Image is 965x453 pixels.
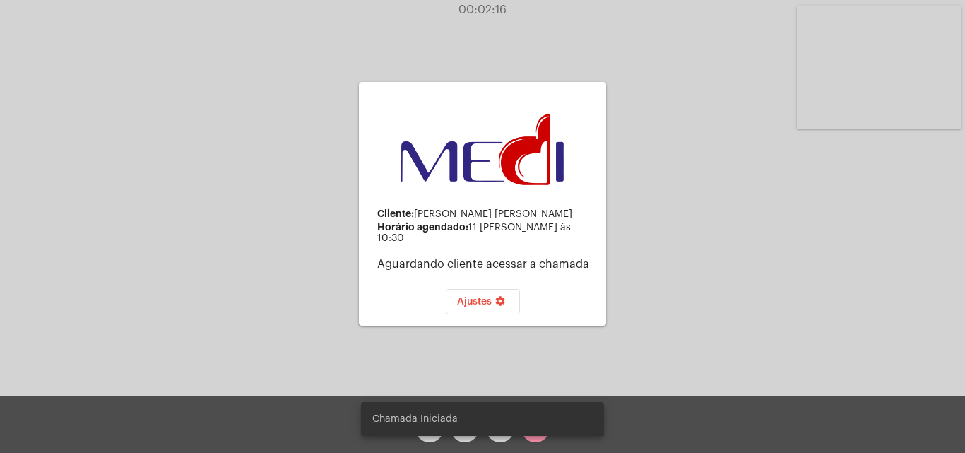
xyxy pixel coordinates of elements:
[401,114,564,186] img: d3a1b5fa-500b-b90f-5a1c-719c20e9830b.png
[377,208,414,218] strong: Cliente:
[458,4,507,16] span: 00:02:16
[446,289,520,314] button: Ajustes
[372,412,458,426] span: Chamada Iniciada
[457,297,509,307] span: Ajustes
[377,222,468,232] strong: Horário agendado:
[492,295,509,312] mat-icon: settings
[377,208,595,220] div: [PERSON_NAME] [PERSON_NAME]
[377,222,595,244] div: 11 [PERSON_NAME] às 10:30
[377,258,595,271] p: Aguardando cliente acessar a chamada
